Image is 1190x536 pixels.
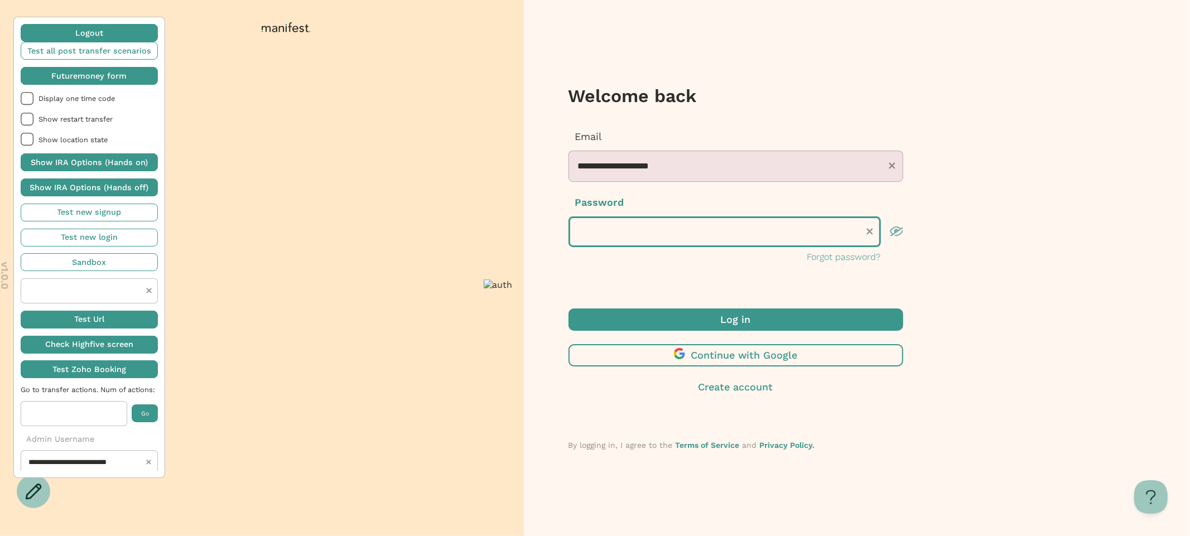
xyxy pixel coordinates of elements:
button: Test new login [21,229,158,247]
span: Display one time code [38,94,158,103]
button: Forgot password? [807,250,881,264]
button: Show IRA Options (Hands off) [21,178,158,196]
button: Test Url [21,311,158,329]
button: Test Zoho Booking [21,360,158,378]
span: Show restart transfer [38,115,158,123]
h3: Welcome back [568,85,903,107]
button: Sandbox [21,253,158,271]
iframe: Toggle Customer Support [1134,480,1168,514]
p: Email [568,129,903,144]
li: Display one time code [21,92,158,105]
p: Admin Username [21,433,158,445]
button: Create account [568,380,903,394]
button: Futuremoney form [21,67,158,85]
button: Test new signup [21,204,158,221]
button: Check Highfive screen [21,336,158,354]
li: Show location state [21,133,158,146]
button: Continue with Google [568,344,903,366]
a: Terms of Service [676,441,740,450]
p: Password [568,195,903,210]
span: Show location state [38,136,158,144]
button: Test all post transfer scenarios [21,42,158,60]
li: Show restart transfer [21,113,158,126]
button: Logout [21,24,158,42]
a: Privacy Policy. [760,441,815,450]
img: auth [484,279,513,290]
button: Log in [568,308,903,331]
button: Go [132,404,158,422]
span: Go to transfer actions. Num of actions: [21,385,158,394]
button: Show IRA Options (Hands on) [21,153,158,171]
span: By logging in, I agree to the and [568,441,815,450]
